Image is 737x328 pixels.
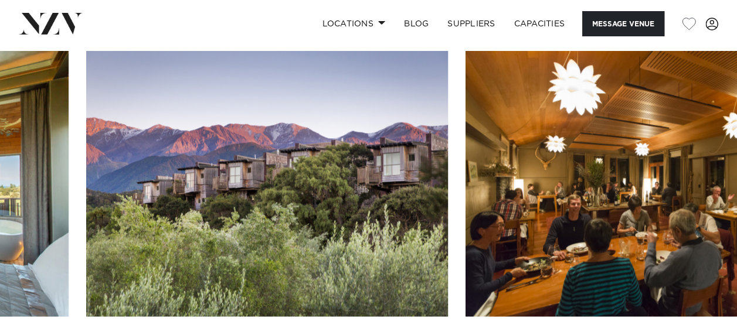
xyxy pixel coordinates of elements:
[313,11,395,36] a: Locations
[395,11,438,36] a: BLOG
[582,11,664,36] button: Message Venue
[86,51,448,316] swiper-slide: 3 / 4
[438,11,504,36] a: SUPPLIERS
[505,11,575,36] a: Capacities
[19,13,83,34] img: nzv-logo.png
